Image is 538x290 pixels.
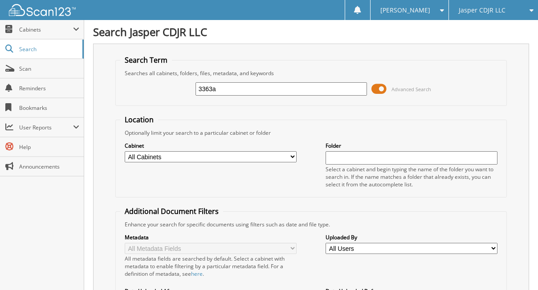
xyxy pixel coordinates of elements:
[391,86,431,93] span: Advanced Search
[125,234,297,241] label: Metadata
[120,69,502,77] div: Searches all cabinets, folders, files, metadata, and keywords
[19,143,79,151] span: Help
[19,124,73,131] span: User Reports
[380,8,430,13] span: [PERSON_NAME]
[326,142,497,149] label: Folder
[120,221,502,228] div: Enhance your search for specific documents using filters such as date and file type.
[9,4,76,16] img: scan123-logo-white.svg
[120,55,172,65] legend: Search Term
[19,163,79,170] span: Announcements
[326,234,497,241] label: Uploaded By
[19,45,78,53] span: Search
[459,8,505,13] span: Jasper CDJR LLC
[125,255,297,278] div: All metadata fields are searched by default. Select a cabinet with metadata to enable filtering b...
[19,104,79,112] span: Bookmarks
[120,206,223,216] legend: Additional Document Filters
[125,142,297,149] label: Cabinet
[93,24,529,39] h1: Search Jasper CDJR LLC
[19,65,79,72] span: Scan
[120,115,158,125] legend: Location
[19,26,73,33] span: Cabinets
[191,270,203,278] a: here
[326,165,497,188] div: Select a cabinet and begin typing the name of the folder you want to search in. If the name match...
[120,129,502,137] div: Optionally limit your search to a particular cabinet or folder
[19,85,79,92] span: Reminders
